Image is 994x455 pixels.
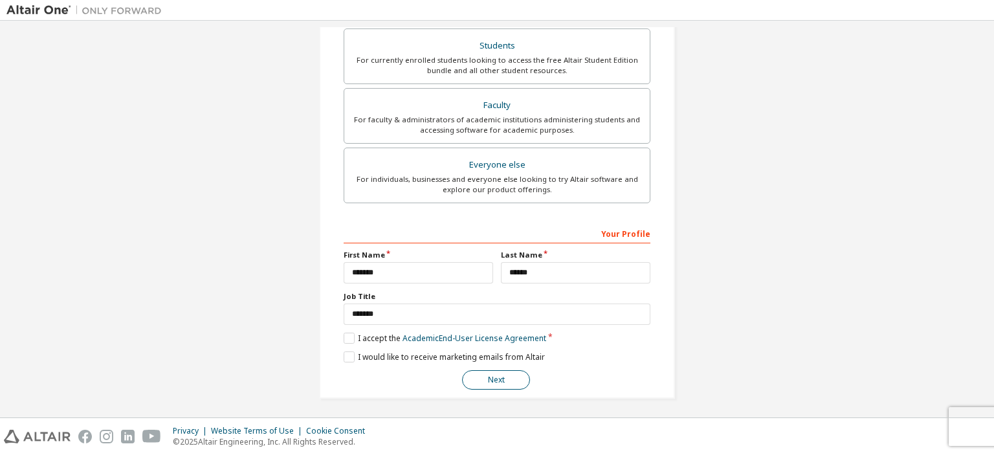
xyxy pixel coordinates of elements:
[352,55,642,76] div: For currently enrolled students looking to access the free Altair Student Edition bundle and all ...
[352,174,642,195] div: For individuals, businesses and everyone else looking to try Altair software and explore our prod...
[121,430,135,443] img: linkedin.svg
[462,370,530,390] button: Next
[306,426,373,436] div: Cookie Consent
[344,291,650,302] label: Job Title
[4,430,71,443] img: altair_logo.svg
[344,351,545,362] label: I would like to receive marketing emails from Altair
[6,4,168,17] img: Altair One
[352,156,642,174] div: Everyone else
[173,436,373,447] p: © 2025 Altair Engineering, Inc. All Rights Reserved.
[344,333,546,344] label: I accept the
[78,430,92,443] img: facebook.svg
[173,426,211,436] div: Privacy
[142,430,161,443] img: youtube.svg
[352,96,642,115] div: Faculty
[211,426,306,436] div: Website Terms of Use
[344,223,650,243] div: Your Profile
[501,250,650,260] label: Last Name
[403,333,546,344] a: Academic End-User License Agreement
[352,37,642,55] div: Students
[352,115,642,135] div: For faculty & administrators of academic institutions administering students and accessing softwa...
[344,250,493,260] label: First Name
[100,430,113,443] img: instagram.svg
